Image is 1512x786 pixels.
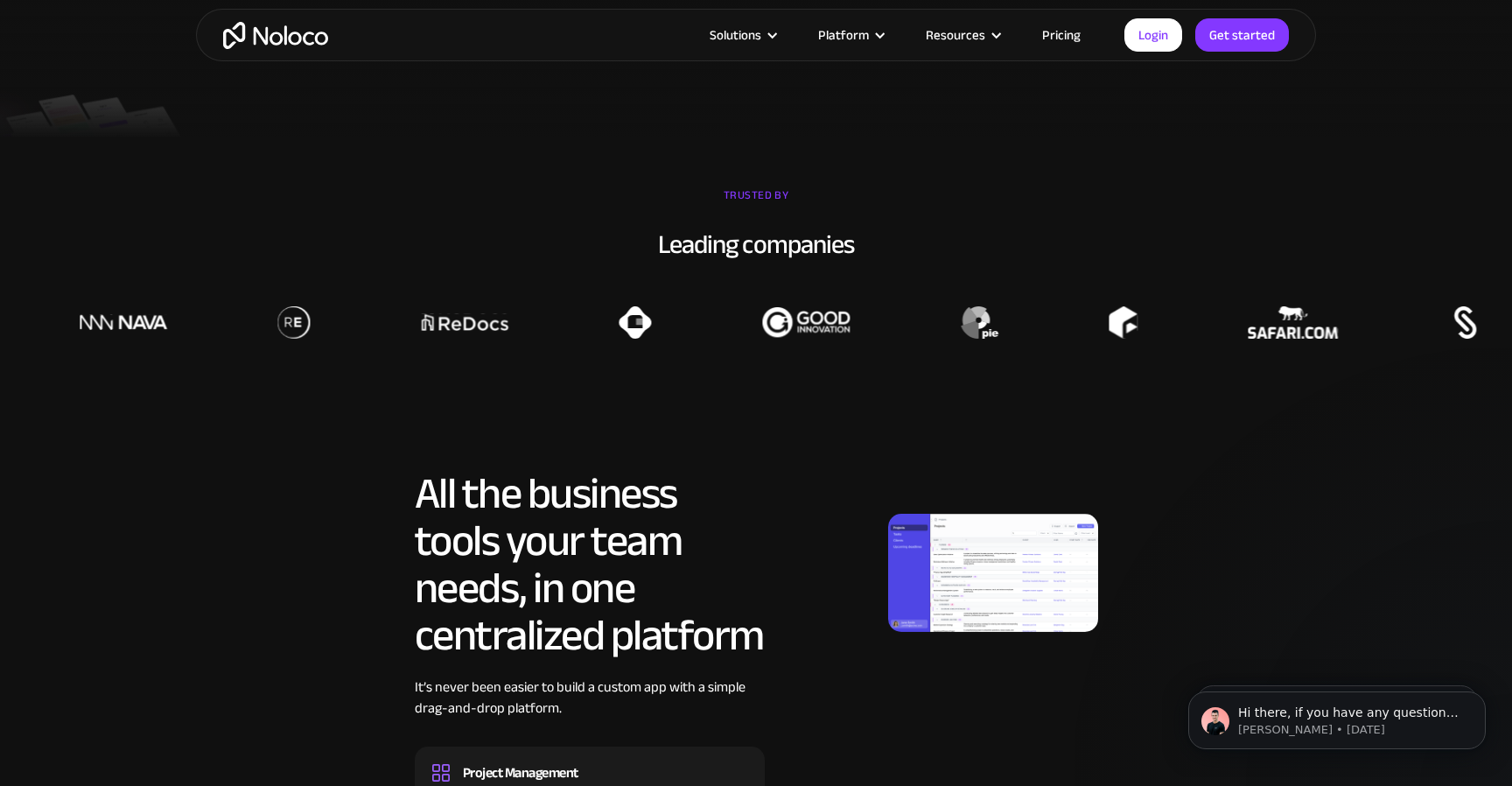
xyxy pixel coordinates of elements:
[796,24,904,46] div: Platform
[223,22,328,49] a: home
[415,677,765,745] div: It’s never been easier to build a custom app with a simple drag-and-drop platform.
[710,24,761,46] div: Solutions
[904,24,1020,46] div: Resources
[463,760,578,786] div: Project Management
[1020,24,1102,46] a: Pricing
[415,470,765,659] h2: All the business tools your team needs, in one centralized platform
[688,24,796,46] div: Solutions
[818,24,869,46] div: Platform
[926,24,985,46] div: Resources
[1124,18,1182,52] a: Login
[1162,655,1512,777] iframe: Intercom notifications message
[1195,18,1289,52] a: Get started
